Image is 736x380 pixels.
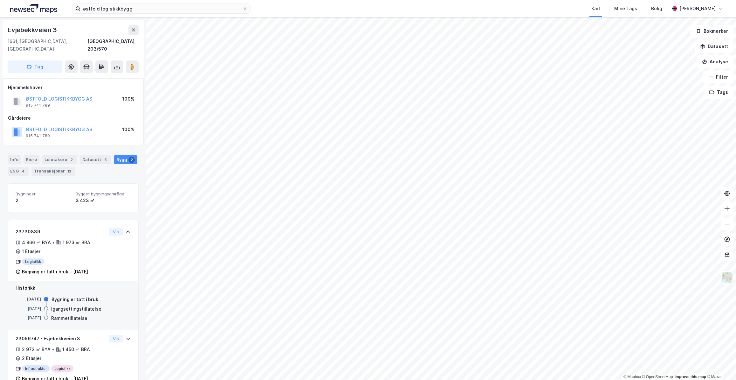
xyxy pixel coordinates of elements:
div: Igangsettingstillatelse [51,305,101,313]
div: 13 [66,168,72,174]
button: Datasett [695,40,733,53]
div: 915 741 789 [26,103,50,108]
div: Mine Tags [614,5,637,12]
div: Leietakere [42,155,77,164]
div: Kart [591,5,600,12]
div: 23730839 [16,228,106,236]
div: 2 [128,157,135,163]
span: Bygget bygningsområde [76,191,131,197]
div: Evjebekkveien 3 [8,25,58,35]
button: Filter [703,71,733,83]
div: 5 [102,157,109,163]
div: Historikk [16,284,131,292]
div: Datasett [80,155,111,164]
a: OpenStreetMap [642,375,673,379]
button: Analyse [697,55,733,68]
div: • [52,240,55,245]
div: [DATE] [16,315,41,321]
div: 100% [122,126,134,133]
div: Info [8,155,21,164]
button: Vis [109,335,123,342]
div: Bolig [651,5,662,12]
div: 915 741 789 [26,133,50,138]
div: Hjemmelshaver [8,84,138,91]
div: Bygning er tatt i bruk - [DATE] [22,268,88,276]
div: ESG [8,167,29,176]
div: [DATE] [16,296,41,302]
button: Bokmerker [691,25,733,38]
a: Mapbox [623,375,641,379]
div: Eiere [24,155,39,164]
div: 1 450 ㎡ BRA [62,346,90,353]
input: Søk på adresse, matrikkel, gårdeiere, leietakere eller personer [80,4,243,13]
div: 1 973 ㎡ BRA [63,239,90,246]
div: 23056747 - Evjebekkveien 3 [16,335,106,342]
div: 100% [122,95,134,103]
div: [DATE] [16,306,41,312]
div: 2 Etasjer [22,355,41,362]
div: 2 [16,197,71,204]
div: 2 972 ㎡ BYA [22,346,51,353]
div: Transaksjoner [31,167,75,176]
div: [GEOGRAPHIC_DATA], 203/570 [87,38,139,53]
button: Tags [704,86,733,99]
div: 4 866 ㎡ BYA [22,239,51,246]
button: Tag [8,60,62,73]
div: [PERSON_NAME] [679,5,716,12]
iframe: Chat Widget [704,349,736,380]
div: • [52,347,54,352]
div: 3 423 ㎡ [76,197,131,204]
div: Gårdeiere [8,114,138,122]
a: Improve this map [675,375,706,379]
div: Bygning er tatt i bruk [52,296,98,303]
div: 2 [68,157,75,163]
div: 1661, [GEOGRAPHIC_DATA], [GEOGRAPHIC_DATA] [8,38,87,53]
div: 1 Etasjer [22,248,40,255]
div: Rammetillatelse [51,314,87,322]
button: Vis [109,228,123,236]
div: 4 [20,168,26,174]
span: Bygninger [16,191,71,197]
img: Z [721,271,733,284]
img: logo.a4113a55bc3d86da70a041830d287a7e.svg [10,4,57,13]
div: Bygg [114,155,137,164]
